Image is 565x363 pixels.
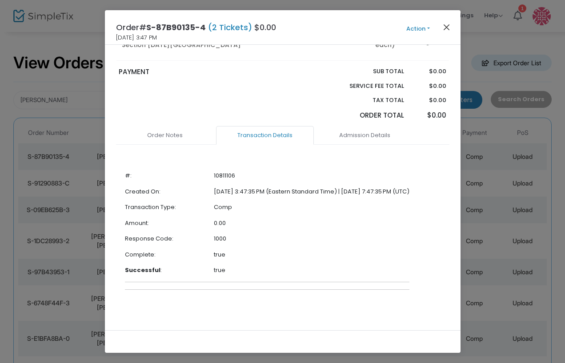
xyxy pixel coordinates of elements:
[125,199,214,215] td: Transaction Type:
[116,126,214,145] a: Order Notes
[116,33,157,42] span: [DATE] 3:47 PM
[392,24,445,34] button: Action
[125,262,214,278] td: :
[441,21,452,33] button: Close
[316,126,414,145] a: Admission Details
[125,266,160,274] b: Successful
[146,22,206,33] span: S-87B90135-4
[125,231,214,247] td: Response Code:
[206,22,254,33] span: (2 Tickets)
[125,184,214,200] td: Created On:
[329,110,405,121] p: Order Total
[413,96,446,105] p: $0.00
[329,67,405,76] p: Sub total
[413,110,446,121] p: $0.00
[216,126,314,145] a: Transaction Details
[214,247,409,263] td: true
[214,215,409,231] td: 0.00
[119,67,278,77] p: PAYMENT
[413,67,446,76] p: $0.00
[329,96,405,105] p: Tax Total
[329,82,405,91] p: Service Fee Total
[125,247,214,263] td: Complete:
[214,199,409,215] td: Comp
[214,168,409,184] td: 10811106
[413,82,446,91] p: $0.00
[214,262,409,278] td: true
[125,168,214,184] td: #:
[116,21,276,33] h4: Order# $0.00
[214,184,409,200] td: [DATE] 3:47:35 PM (Eastern Standard Time) | [DATE] 7:47:35 PM (UTC)
[214,231,409,247] td: 1000
[125,215,214,231] td: Amount:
